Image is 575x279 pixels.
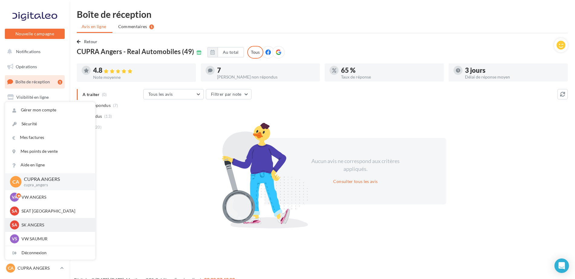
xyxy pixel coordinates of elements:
div: Tous [247,46,263,59]
button: Filtrer par note [206,89,252,99]
span: Tous les avis [148,91,173,97]
button: Au total [207,47,244,57]
div: 4.8 [93,67,191,74]
span: Boîte de réception [15,79,50,84]
a: Contacts [4,121,66,133]
a: Mes points de vente [5,145,95,158]
p: CUPRA ANGERS [18,265,58,271]
div: Déconnexion [5,246,95,260]
span: CUPRA Angers - Real Automobiles (49) [77,48,194,55]
span: VA [12,194,18,200]
a: Gérer mon compte [5,103,95,117]
button: Notifications [4,45,63,58]
button: Retour [77,38,100,45]
span: (7) [113,103,118,108]
div: Open Intercom Messenger [554,258,569,273]
a: Visibilité en ligne [4,91,66,104]
p: SEAT [GEOGRAPHIC_DATA] [21,208,88,214]
a: Médiathèque [4,136,66,149]
span: Notifications [16,49,41,54]
div: [PERSON_NAME] non répondus [217,75,315,79]
span: (20) [94,125,102,130]
button: Consulter tous les avis [331,178,380,185]
p: CUPRA ANGERS [24,176,86,183]
span: Retour [84,39,98,44]
span: Visibilité en ligne [16,95,49,100]
span: SA [12,222,17,228]
a: Campagnes DataOnDemand [4,186,66,204]
a: Boîte de réception1 [4,75,66,88]
div: Taux de réponse [341,75,439,79]
span: SA [12,208,17,214]
a: Opérations [4,60,66,73]
div: Aucun avis ne correspond aux critères appliqués. [304,157,408,173]
button: Tous les avis [143,89,204,99]
a: Campagnes [4,106,66,119]
a: PLV et print personnalisable [4,166,66,184]
div: 1 [149,24,154,29]
div: 1 [58,80,62,85]
span: CA [12,178,19,185]
span: (13) [104,114,112,119]
button: Au total [218,47,244,57]
a: Mes factures [5,131,95,144]
a: Calendrier [4,151,66,164]
span: Non répondus [83,102,111,108]
span: CA [8,265,14,271]
span: VS [12,236,17,242]
p: cupra_angers [24,182,86,188]
div: 65 % [341,67,439,74]
span: Opérations [16,64,37,69]
a: CA CUPRA ANGERS [5,262,65,274]
a: Sécurité [5,117,95,131]
div: 3 jours [465,67,563,74]
div: Note moyenne [93,75,191,79]
div: Boîte de réception [77,10,568,19]
p: VW ANGERS [21,194,88,200]
p: SK ANGERS [21,222,88,228]
a: Aide en ligne [5,158,95,172]
span: Commentaires [118,24,147,30]
div: 7 [217,67,315,74]
button: Nouvelle campagne [5,29,65,39]
div: Délai de réponse moyen [465,75,563,79]
p: VW SAUMUR [21,236,88,242]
